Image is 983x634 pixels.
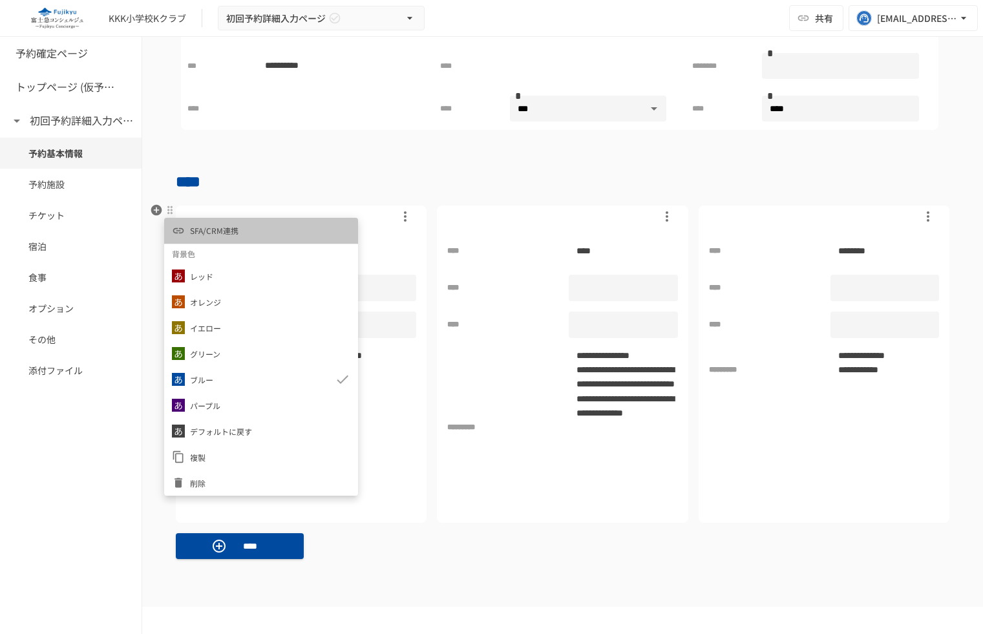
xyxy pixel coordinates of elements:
[190,451,350,463] span: 複製
[172,248,195,260] p: 背景色
[190,322,221,334] p: イエロー
[190,425,252,438] p: デフォルトに戻す
[190,399,220,412] p: パープル
[190,296,221,308] p: オレンジ
[190,270,213,282] p: レッド
[190,477,350,489] span: 削除
[190,348,220,360] p: グリーン
[190,374,213,386] p: ブルー
[190,224,238,237] span: SFA/CRM連携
